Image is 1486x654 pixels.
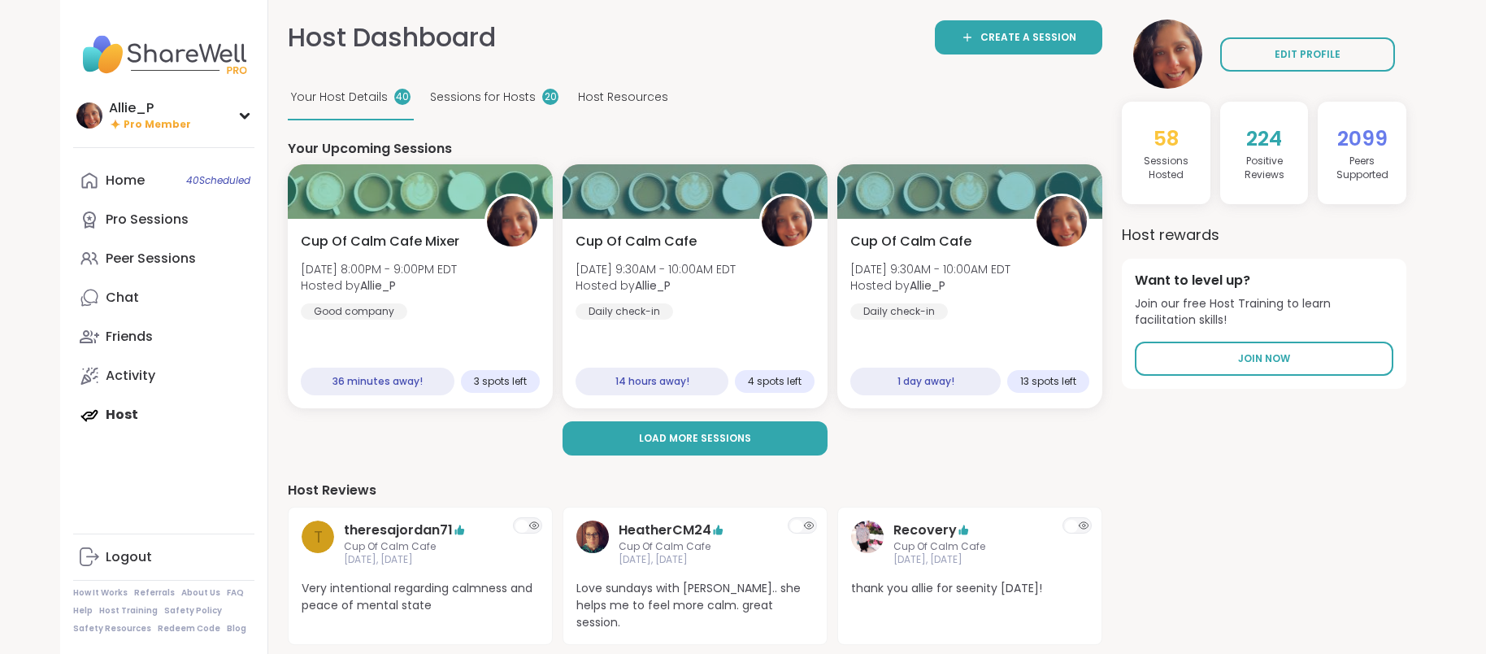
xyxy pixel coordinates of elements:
[344,521,453,540] a: theresajordan71
[619,553,771,567] span: [DATE], [DATE]
[73,623,151,634] a: Safety Resources
[288,482,1102,499] h4: Host Reviews
[474,375,527,388] span: 3 spots left
[314,525,323,549] span: t
[73,317,254,356] a: Friends
[360,277,396,294] b: Allie_P
[576,368,728,395] div: 14 hours away!
[635,277,671,294] b: Allie_P
[73,200,254,239] a: Pro Sessions
[288,140,1102,158] h4: Your Upcoming Sessions
[301,277,457,294] span: Hosted by
[576,580,814,631] span: Love sundays with [PERSON_NAME].. she helps me to feel more calm. great session.
[910,277,945,294] b: Allie_P
[301,303,407,320] div: Good company
[430,89,536,106] span: Sessions for Hosts
[394,89,411,105] div: 40
[302,580,539,614] span: Very intentional regarding calmness and peace of mental state
[851,521,884,568] a: Recovery
[301,368,454,395] div: 36 minutes away!
[302,521,334,568] a: t
[1154,124,1179,153] span: 58
[106,172,145,190] div: Home
[1275,47,1340,62] span: EDIT PROFILE
[1220,37,1395,72] a: EDIT PROFILE
[73,26,254,83] img: ShareWell Nav Logo
[73,605,93,617] a: Help
[99,605,158,617] a: Host Training
[291,89,388,106] span: Your Host Details
[1128,155,1204,182] h4: Sessions Hosted
[73,161,254,200] a: Home40Scheduled
[851,521,884,553] img: Recovery
[619,521,711,540] a: HeatherCM24
[576,521,609,553] img: HeatherCM24
[563,421,828,456] button: Load more sessions
[124,118,191,132] span: Pro Member
[1135,272,1393,290] h4: Want to level up?
[73,587,128,599] a: How It Works
[181,587,220,599] a: About Us
[850,277,1010,294] span: Hosted by
[762,196,812,246] img: Allie_P
[578,89,668,106] span: Host Resources
[164,605,222,617] a: Safety Policy
[109,99,191,117] div: Allie_P
[301,261,457,277] span: [DATE] 8:00PM - 9:00PM EDT
[576,277,736,294] span: Hosted by
[639,431,751,446] span: Load more sessions
[158,623,220,634] a: Redeem Code
[1135,296,1393,328] span: Join our free Host Training to learn facilitation skills!
[301,232,459,251] span: Cup Of Calm Cafe Mixer
[980,30,1076,45] span: Create a session
[186,174,250,187] span: 40 Scheduled
[850,232,971,251] span: Cup Of Calm Cafe
[227,623,246,634] a: Blog
[1036,196,1087,246] img: Allie_P
[1135,342,1393,376] a: Join Now
[227,587,244,599] a: FAQ
[850,261,1010,277] span: [DATE] 9:30AM - 10:00AM EDT
[73,239,254,278] a: Peer Sessions
[850,303,948,320] div: Daily check-in
[935,20,1102,54] a: Create a session
[487,196,537,246] img: Allie_P
[1337,124,1388,153] span: 2099
[748,375,802,388] span: 4 spots left
[134,587,175,599] a: Referrals
[1227,155,1302,182] h4: Positive Review s
[850,368,1001,395] div: 1 day away!
[106,367,155,385] div: Activity
[893,553,1046,567] span: [DATE], [DATE]
[576,521,609,568] a: HeatherCM24
[73,278,254,317] a: Chat
[106,289,139,307] div: Chat
[893,540,1046,554] span: Cup Of Calm Cafe
[344,540,497,554] span: Cup Of Calm Cafe
[576,261,736,277] span: [DATE] 9:30AM - 10:00AM EDT
[1246,124,1282,153] span: 224
[73,356,254,395] a: Activity
[106,250,196,268] div: Peer Sessions
[1122,224,1406,246] h3: Host rewards
[851,580,1088,597] span: thank you allie for seenity [DATE]!
[106,328,153,346] div: Friends
[619,540,771,554] span: Cup Of Calm Cafe
[344,553,497,567] span: [DATE], [DATE]
[288,20,496,56] h1: Host Dashboard
[106,548,152,566] div: Logout
[1238,351,1290,366] span: Join Now
[106,211,189,229] div: Pro Sessions
[576,303,673,320] div: Daily check-in
[893,521,957,540] a: Recovery
[576,232,697,251] span: Cup Of Calm Cafe
[1020,375,1076,388] span: 13 spots left
[542,89,558,105] div: 20
[1324,155,1400,182] h4: Peers Supported
[73,538,254,577] a: Logout
[76,102,102,129] img: Allie_P
[1133,20,1202,89] img: Allie_P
